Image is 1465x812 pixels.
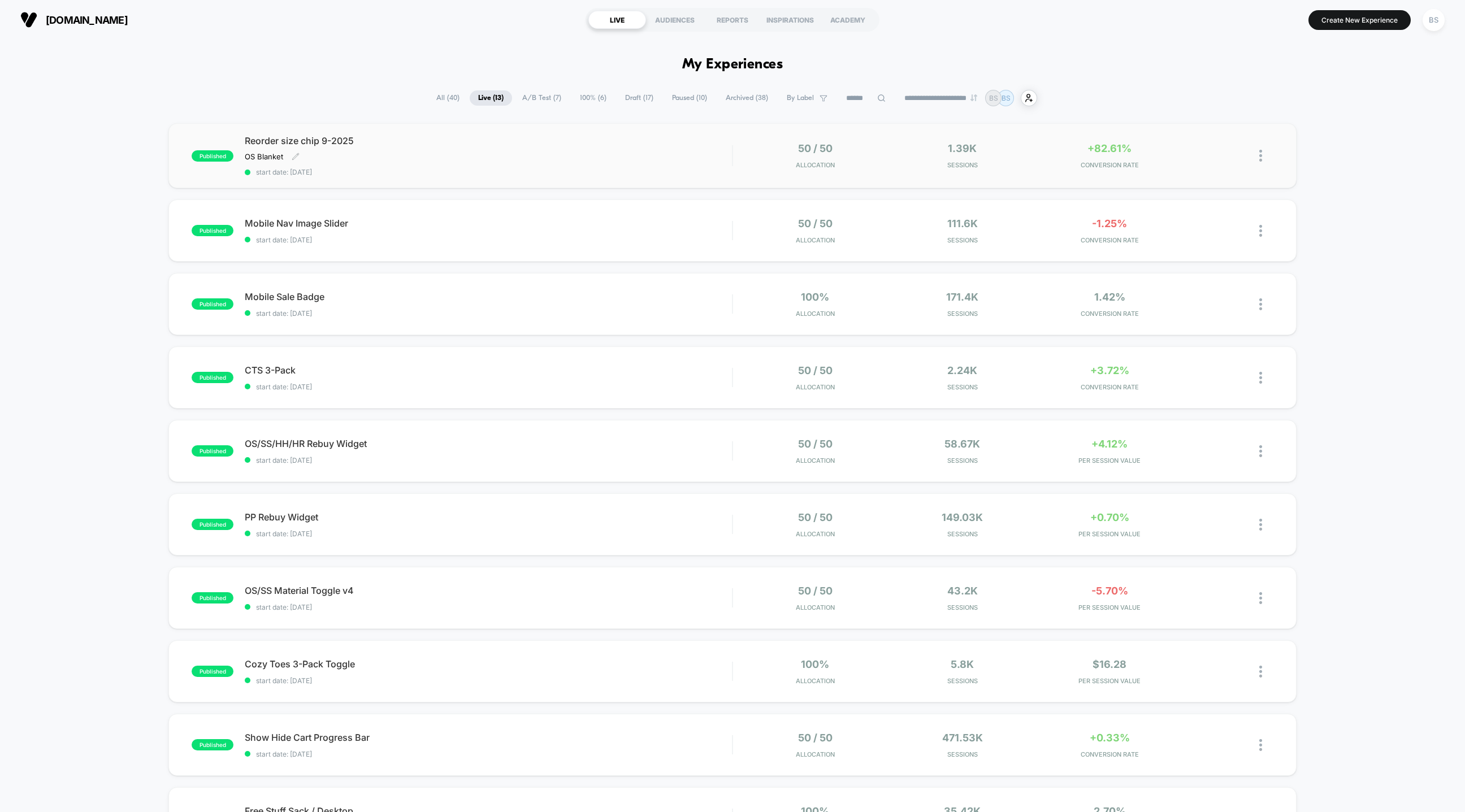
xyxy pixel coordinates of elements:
[1090,364,1129,376] span: +3.72%
[796,750,835,758] span: Allocation
[801,658,829,670] span: 100%
[761,11,819,29] div: INSPIRATIONS
[798,218,833,229] span: 50 / 50
[1039,603,1181,611] span: PER SESSION VALUE
[787,94,814,102] span: By Label
[948,142,977,154] span: 1.39k
[1259,519,1262,531] img: close
[819,11,877,29] div: ACADEMY
[796,310,835,318] span: Allocation
[1259,372,1262,384] img: close
[428,90,468,106] span: All ( 40 )
[245,236,732,244] span: start date: [DATE]
[1039,236,1181,244] span: CONVERSION RATE
[245,676,732,685] span: start date: [DATE]
[1094,291,1125,303] span: 1.42%
[1259,592,1262,604] img: close
[1259,739,1262,751] img: close
[1090,511,1129,523] span: +0.70%
[1259,666,1262,678] img: close
[245,218,732,229] span: Mobile Nav Image Slider
[192,445,233,457] span: published
[245,750,732,758] span: start date: [DATE]
[192,519,233,530] span: published
[245,658,732,670] span: Cozy Toes 3-Pack Toggle
[946,291,978,303] span: 171.4k
[514,90,570,106] span: A/B Test ( 7 )
[192,739,233,750] span: published
[1087,142,1132,154] span: +82.61%
[891,603,1033,611] span: Sessions
[951,658,974,670] span: 5.8k
[192,666,233,677] span: published
[245,438,732,449] span: OS/SS/HH/HR Rebuy Widget
[1091,585,1128,597] span: -5.70%
[245,585,732,596] span: OS/SS Material Toggle v4
[46,14,128,26] span: [DOMAIN_NAME]
[798,732,833,744] span: 50 / 50
[947,364,977,376] span: 2.24k
[801,291,829,303] span: 100%
[20,11,37,28] img: Visually logo
[245,152,283,161] span: OS Blanket
[796,530,835,538] span: Allocation
[942,732,983,744] span: 471.53k
[796,677,835,685] span: Allocation
[1039,530,1181,538] span: PER SESSION VALUE
[717,90,777,106] span: Archived ( 38 )
[1090,732,1130,744] span: +0.33%
[891,457,1033,464] span: Sessions
[470,90,512,106] span: Live ( 13 )
[798,511,833,523] span: 50 / 50
[1259,150,1262,162] img: close
[947,585,978,597] span: 43.2k
[891,236,1033,244] span: Sessions
[1039,383,1181,391] span: CONVERSION RATE
[245,364,732,376] span: CTS 3-Pack
[796,457,835,464] span: Allocation
[970,94,977,101] img: end
[617,90,662,106] span: Draft ( 17 )
[989,94,998,102] p: BS
[192,592,233,603] span: published
[796,161,835,169] span: Allocation
[245,291,732,302] span: Mobile Sale Badge
[245,732,732,743] span: Show Hide Cart Progress Bar
[1002,94,1011,102] p: BS
[891,677,1033,685] span: Sessions
[245,309,732,318] span: start date: [DATE]
[1259,298,1262,310] img: close
[682,57,783,73] h1: My Experiences
[192,372,233,383] span: published
[245,168,732,176] span: start date: [DATE]
[192,298,233,310] span: published
[664,90,716,106] span: Paused ( 10 )
[646,11,704,29] div: AUDIENCES
[891,310,1033,318] span: Sessions
[798,438,833,450] span: 50 / 50
[245,383,732,391] span: start date: [DATE]
[1093,658,1126,670] span: $16.28
[942,511,983,523] span: 149.03k
[796,603,835,611] span: Allocation
[798,364,833,376] span: 50 / 50
[944,438,980,450] span: 58.67k
[1308,10,1411,30] button: Create New Experience
[1039,310,1181,318] span: CONVERSION RATE
[1092,218,1127,229] span: -1.25%
[1423,9,1445,31] div: BS
[704,11,761,29] div: REPORTS
[1039,750,1181,758] span: CONVERSION RATE
[891,750,1033,758] span: Sessions
[245,529,732,538] span: start date: [DATE]
[798,142,833,154] span: 50 / 50
[891,383,1033,391] span: Sessions
[245,456,732,464] span: start date: [DATE]
[798,585,833,597] span: 50 / 50
[17,11,131,29] button: [DOMAIN_NAME]
[192,150,233,162] span: published
[1259,445,1262,457] img: close
[192,225,233,236] span: published
[796,236,835,244] span: Allocation
[1259,225,1262,237] img: close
